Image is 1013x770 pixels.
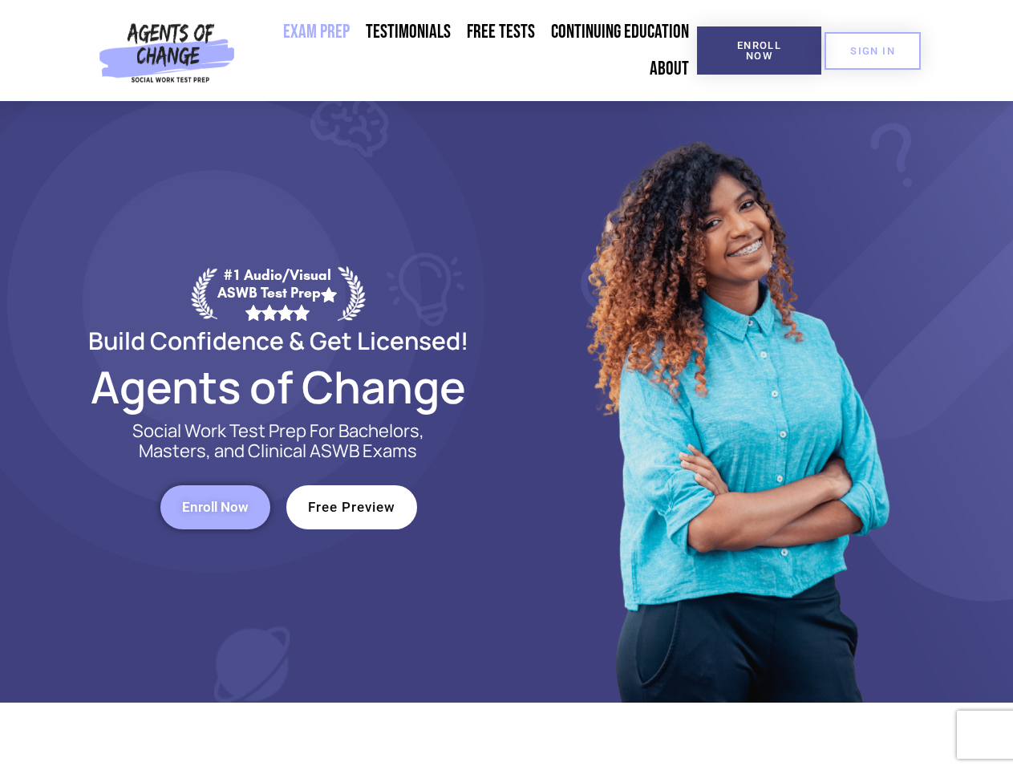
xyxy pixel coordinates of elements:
a: About [642,51,697,87]
a: Exam Prep [275,14,358,51]
h2: Build Confidence & Get Licensed! [50,329,507,352]
a: Enroll Now [160,485,270,529]
span: Enroll Now [723,40,796,61]
img: Website Image 1 (1) [575,101,896,703]
a: Enroll Now [697,26,821,75]
a: Testimonials [358,14,459,51]
a: SIGN IN [825,32,921,70]
h2: Agents of Change [50,368,507,405]
a: Free Tests [459,14,543,51]
a: Continuing Education [543,14,697,51]
p: Social Work Test Prep For Bachelors, Masters, and Clinical ASWB Exams [114,421,443,461]
span: Free Preview [308,500,395,514]
span: Enroll Now [182,500,249,514]
span: SIGN IN [850,46,895,56]
a: Free Preview [286,485,417,529]
nav: Menu [241,14,697,87]
div: #1 Audio/Visual ASWB Test Prep [217,266,338,320]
